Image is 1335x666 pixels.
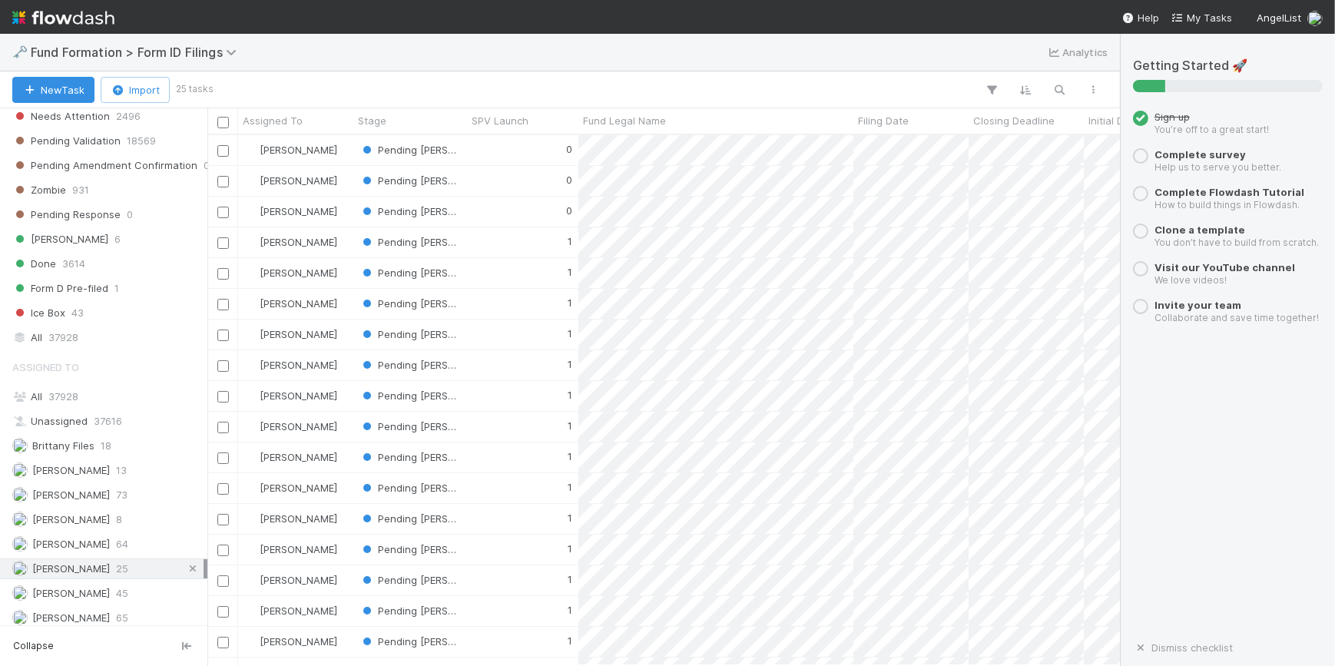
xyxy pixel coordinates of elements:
[260,543,337,555] span: [PERSON_NAME]
[1154,148,1246,161] a: Complete survey
[245,359,257,371] img: avatar_7d33b4c2-6dd7-4bf3-9761-6f087fa0f5c6.png
[1133,641,1233,654] a: Dismiss checklist
[244,511,337,526] div: [PERSON_NAME]
[245,605,257,617] img: avatar_7d33b4c2-6dd7-4bf3-9761-6f087fa0f5c6.png
[260,144,337,156] span: [PERSON_NAME]
[114,279,119,298] span: 1
[568,234,572,249] div: 1
[12,561,28,576] img: avatar_7d33b4c2-6dd7-4bf3-9761-6f087fa0f5c6.png
[217,360,229,372] input: Toggle Row Selected
[1154,312,1319,323] small: Collaborate and save time together!
[71,303,84,323] span: 43
[116,559,128,578] span: 25
[260,328,337,340] span: [PERSON_NAME]
[568,510,572,525] div: 1
[359,236,532,248] span: Pending [PERSON_NAME] Codes
[359,542,459,557] div: Pending [PERSON_NAME] Codes
[1154,261,1295,273] span: Visit our YouTube channel
[1133,58,1323,74] h5: Getting Started 🚀
[244,480,337,495] div: [PERSON_NAME]
[359,296,459,311] div: Pending [PERSON_NAME] Codes
[12,412,204,431] div: Unassigned
[260,451,337,463] span: [PERSON_NAME]
[260,482,337,494] span: [PERSON_NAME]
[13,639,54,653] span: Collapse
[116,107,141,126] span: 2496
[568,479,572,495] div: 1
[217,268,229,280] input: Toggle Row Selected
[1154,124,1269,135] small: You’re off to a great start!
[1154,161,1281,173] small: Help us to serve you better.
[244,542,337,557] div: [PERSON_NAME]
[217,575,229,587] input: Toggle Row Selected
[244,634,337,649] div: [PERSON_NAME]
[359,326,459,342] div: Pending [PERSON_NAME] Codes
[1154,299,1241,311] span: Invite your team
[359,234,459,250] div: Pending [PERSON_NAME] Codes
[12,107,110,126] span: Needs Attention
[566,141,572,157] div: 0
[217,637,229,648] input: Toggle Row Selected
[217,391,229,403] input: Toggle Row Selected
[260,605,337,617] span: [PERSON_NAME]
[217,330,229,341] input: Toggle Row Selected
[568,633,572,648] div: 1
[568,541,572,556] div: 1
[568,264,572,280] div: 1
[858,113,909,128] span: Filing Date
[31,45,244,60] span: Fund Formation > Form ID Filings
[12,387,204,406] div: All
[245,512,257,525] img: avatar_7d33b4c2-6dd7-4bf3-9761-6f087fa0f5c6.png
[176,82,214,96] small: 25 tasks
[244,296,337,311] div: [PERSON_NAME]
[359,603,459,618] div: Pending [PERSON_NAME] Codes
[244,204,337,219] div: [PERSON_NAME]
[245,328,257,340] img: avatar_7d33b4c2-6dd7-4bf3-9761-6f087fa0f5c6.png
[583,113,666,128] span: Fund Legal Name
[116,608,128,628] span: 65
[1122,10,1159,25] div: Help
[359,389,532,402] span: Pending [PERSON_NAME] Codes
[12,303,65,323] span: Ice Box
[116,461,127,480] span: 13
[12,328,204,347] div: All
[359,174,532,187] span: Pending [PERSON_NAME] Codes
[260,205,337,217] span: [PERSON_NAME]
[1154,186,1304,198] span: Complete Flowdash Tutorial
[260,389,337,402] span: [PERSON_NAME]
[244,449,337,465] div: [PERSON_NAME]
[245,174,257,187] img: avatar_7d33b4c2-6dd7-4bf3-9761-6f087fa0f5c6.png
[244,572,337,588] div: [PERSON_NAME]
[1307,11,1323,26] img: avatar_7d33b4c2-6dd7-4bf3-9761-6f087fa0f5c6.png
[244,419,337,434] div: [PERSON_NAME]
[359,205,532,217] span: Pending [PERSON_NAME] Codes
[217,545,229,556] input: Toggle Row Selected
[245,267,257,279] img: avatar_7d33b4c2-6dd7-4bf3-9761-6f087fa0f5c6.png
[359,512,532,525] span: Pending [PERSON_NAME] Codes
[217,483,229,495] input: Toggle Row Selected
[217,422,229,433] input: Toggle Row Selected
[204,156,210,175] span: 0
[12,352,79,383] span: Assigned To
[568,418,572,433] div: 1
[359,605,532,617] span: Pending [PERSON_NAME] Codes
[359,635,532,648] span: Pending [PERSON_NAME] Codes
[359,328,532,340] span: Pending [PERSON_NAME] Codes
[1088,113,1132,128] span: Initial DRI
[32,489,110,501] span: [PERSON_NAME]
[116,535,128,554] span: 64
[359,482,532,494] span: Pending [PERSON_NAME] Codes
[116,485,128,505] span: 73
[12,230,108,249] span: [PERSON_NAME]
[32,587,110,599] span: [PERSON_NAME]
[973,113,1055,128] span: Closing Deadline
[12,205,121,224] span: Pending Response
[359,572,459,588] div: Pending [PERSON_NAME] Codes
[245,205,257,217] img: avatar_7d33b4c2-6dd7-4bf3-9761-6f087fa0f5c6.png
[12,512,28,527] img: avatar_1a1d5361-16dd-4910-a949-020dcd9f55a3.png
[568,449,572,464] div: 1
[245,297,257,310] img: avatar_7d33b4c2-6dd7-4bf3-9761-6f087fa0f5c6.png
[359,173,459,188] div: Pending [PERSON_NAME] Codes
[32,464,110,476] span: [PERSON_NAME]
